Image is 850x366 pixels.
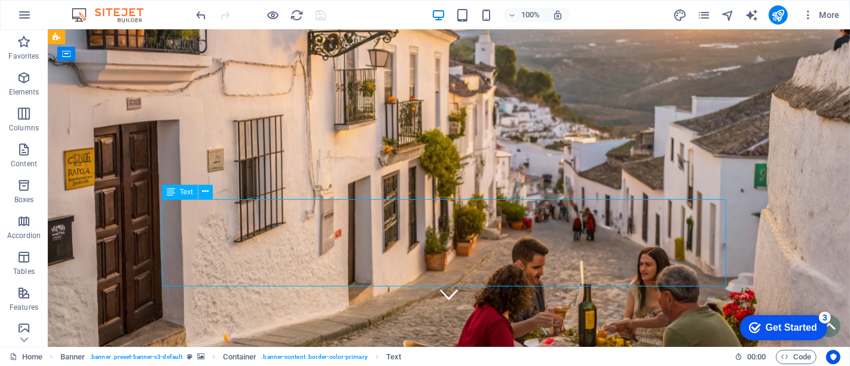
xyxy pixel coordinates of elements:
[194,8,209,22] button: undo
[745,8,759,22] i: AI Writer
[673,8,687,22] i: Design (Ctrl+Alt+Y)
[552,10,563,20] i: On resize automatically adjust zoom level to fit chosen device.
[797,5,845,25] button: More
[386,350,401,364] span: Click to select. Double-click to edit
[8,51,39,61] p: Favorites
[10,350,42,364] a: Click to cancel selection. Double-click to open Pages
[826,350,840,364] button: Usercentrics
[224,350,257,364] span: Click to select. Double-click to edit
[697,8,711,22] i: Pages (Ctrl+Alt+S)
[88,2,100,14] div: 3
[11,159,37,169] p: Content
[261,350,367,364] span: . banner-content .border-color-primary
[747,350,766,364] span: 00 00
[9,123,39,133] p: Columns
[187,353,192,360] i: This element is a customizable preset
[521,8,540,22] h6: 100%
[90,350,182,364] span: . banner .preset-banner-v3-default
[291,8,304,22] i: Reload page
[781,350,811,364] span: Code
[721,8,735,22] i: Navigator
[10,6,97,31] div: Get Started 3 items remaining, 40% complete
[503,8,546,22] button: 100%
[13,267,35,276] p: Tables
[180,188,193,196] span: Text
[14,195,34,205] p: Boxes
[60,350,85,364] span: Click to select. Double-click to edit
[290,8,304,22] button: reload
[735,350,766,364] h6: Session time
[697,8,711,22] button: pages
[9,87,39,97] p: Elements
[769,5,788,25] button: publish
[35,13,87,24] div: Get Started
[721,8,735,22] button: navigator
[673,8,687,22] button: design
[756,352,757,361] span: :
[266,8,280,22] button: Click here to leave preview mode and continue editing
[745,8,759,22] button: text_generator
[195,8,209,22] i: Undo: Change text (Ctrl+Z)
[776,350,817,364] button: Code
[60,350,402,364] nav: breadcrumb
[197,353,204,360] i: This element contains a background
[802,9,840,21] span: More
[771,8,785,22] i: Publish
[10,303,38,312] p: Features
[7,231,41,240] p: Accordion
[69,8,158,22] img: Editor Logo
